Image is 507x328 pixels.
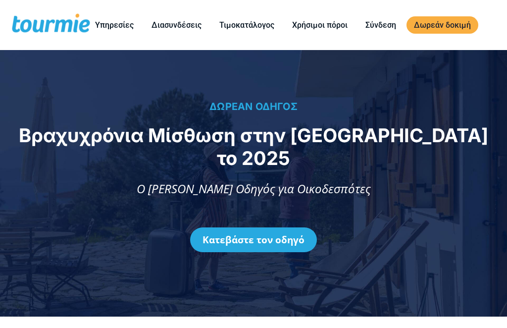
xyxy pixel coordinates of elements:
a: Κατεβάστε τον οδηγό [190,227,317,252]
span: Ο [PERSON_NAME] Οδηγός για Οικοδεσπότες [137,180,371,197]
span: ΔΩΡΕΑΝ ΟΔΗΓΟΣ [209,101,298,112]
a: Διασυνδέσεις [144,19,209,31]
a: Χρήσιμοι πόροι [285,19,355,31]
a: Τιμοκατάλογος [212,19,282,31]
a: Σύνδεση [358,19,404,31]
a: Δωρεάν δοκιμή [406,16,478,34]
a: Υπηρεσίες [88,19,141,31]
span: Βραχυχρόνια Μίσθωση στην [GEOGRAPHIC_DATA] το 2025 [19,124,488,169]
